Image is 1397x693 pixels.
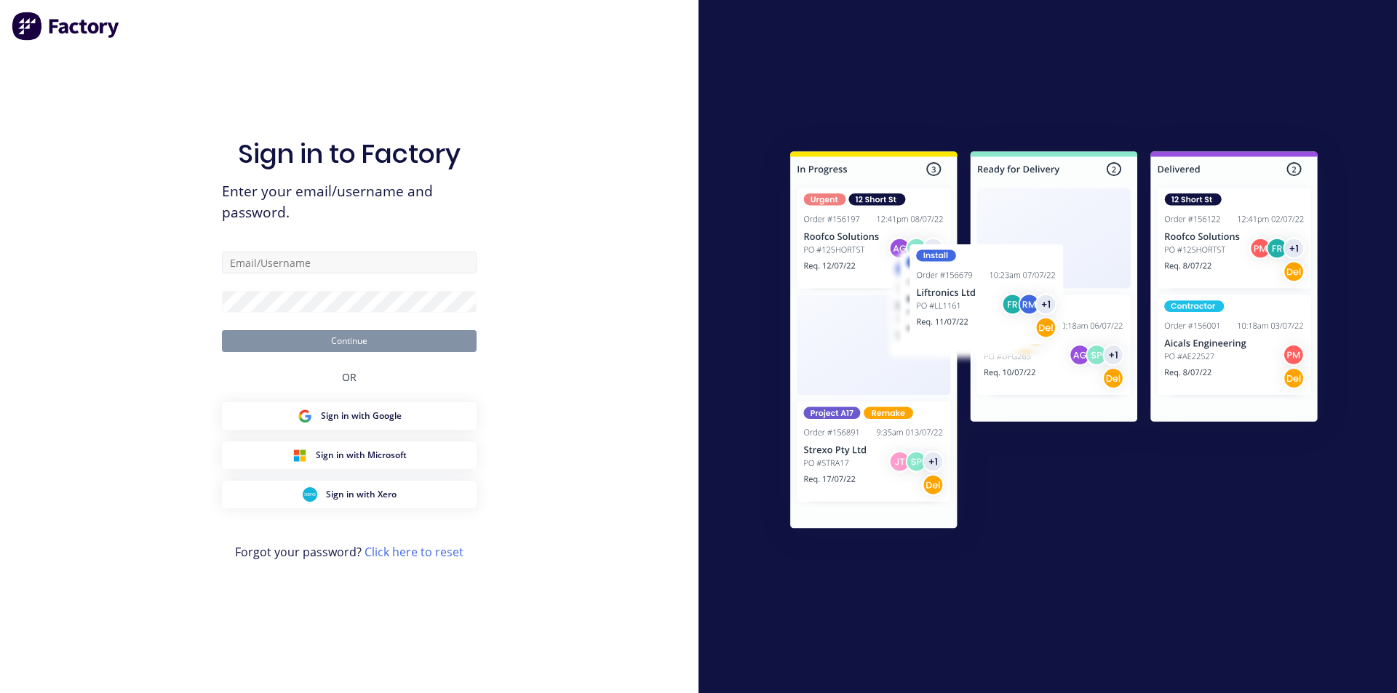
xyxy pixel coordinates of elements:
button: Continue [222,330,477,352]
h1: Sign in to Factory [238,138,461,169]
span: Sign in with Microsoft [316,449,407,462]
span: Sign in with Google [321,409,402,422]
img: Google Sign in [298,409,312,423]
span: Forgot your password? [235,543,463,561]
img: Sign in [758,122,1350,563]
span: Sign in with Xero [326,488,397,501]
a: Click here to reset [365,544,463,560]
span: Enter your email/username and password. [222,181,477,223]
button: Xero Sign inSign in with Xero [222,481,477,508]
button: Google Sign inSign in with Google [222,402,477,430]
img: Xero Sign in [303,487,317,502]
div: OR [342,352,357,402]
img: Microsoft Sign in [292,448,307,462]
button: Microsoft Sign inSign in with Microsoft [222,441,477,469]
img: Factory [12,12,121,41]
input: Email/Username [222,252,477,273]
